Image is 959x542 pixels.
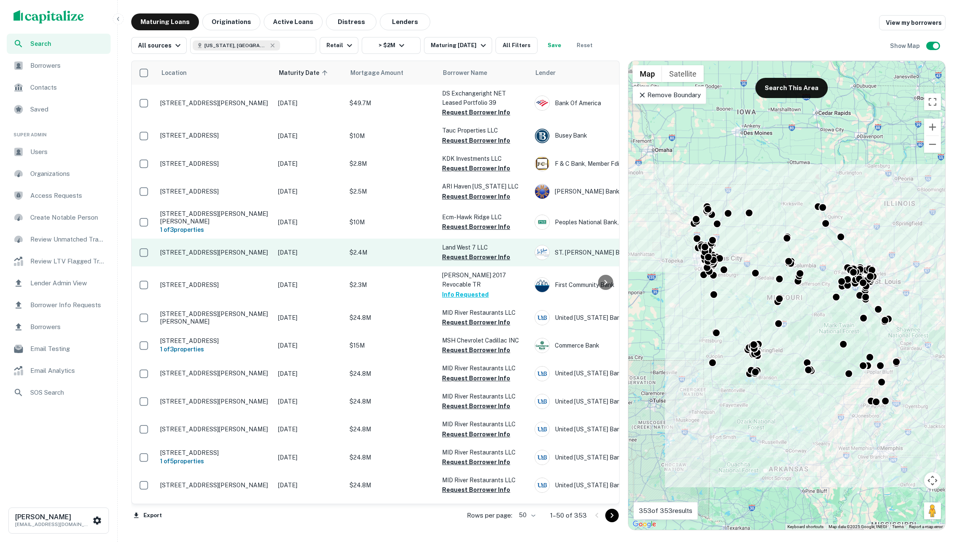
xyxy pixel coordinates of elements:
a: Borrowers [7,317,111,337]
div: Peoples National Bank, N.a. [535,215,661,230]
th: Maturity Date [274,61,345,85]
img: picture [535,450,549,465]
p: $2.3M [350,280,434,290]
div: Review LTV Flagged Transactions [7,251,111,271]
button: All Filters [495,37,538,54]
img: capitalize-logo.png [13,10,84,24]
p: [STREET_ADDRESS] [160,132,270,139]
span: Lender [535,68,556,78]
th: Location [156,61,274,85]
span: SOS Search [30,388,106,398]
button: Originations [202,13,260,30]
h6: 1 of 5 properties [160,457,270,466]
div: Busey Bank [535,128,661,143]
button: Request Borrower Info [442,485,510,495]
p: [STREET_ADDRESS] [160,449,270,457]
p: $24.8M [350,453,434,462]
div: United [US_STATE] Bank [535,366,661,381]
p: [STREET_ADDRESS] [160,188,270,195]
button: Zoom out [924,136,941,153]
p: Rows per page: [467,510,512,521]
span: [US_STATE], [GEOGRAPHIC_DATA] [204,42,268,49]
iframe: Chat Widget [917,475,959,515]
li: Super Admin [7,121,111,142]
div: Bank Of America [535,96,661,111]
button: Save your search to get updates of matches that match your search criteria. [541,37,568,54]
a: Search [7,34,111,54]
div: 50 [516,509,537,521]
p: $24.8M [350,369,434,378]
p: $24.8M [350,425,434,434]
a: Lender Admin View [7,273,111,293]
img: picture [535,338,549,353]
p: [PERSON_NAME] 2017 Revocable TR [442,271,526,289]
span: Email Testing [30,344,106,354]
p: [DATE] [278,453,341,462]
p: $10M [350,218,434,227]
a: Organizations [7,164,111,184]
div: ST. [PERSON_NAME] Bank [535,245,661,260]
p: MID River Restaurants LLC [442,420,526,429]
p: $2.5M [350,187,434,196]
p: [DATE] [278,187,341,196]
span: Search [30,39,106,48]
img: picture [535,422,549,436]
button: Request Borrower Info [442,429,510,439]
a: Terms (opens in new tab) [892,524,904,529]
p: [STREET_ADDRESS] [160,281,270,289]
div: All sources [138,40,183,50]
span: Location [161,68,187,78]
p: [DATE] [278,369,341,378]
button: Maturing [DATE] [424,37,492,54]
a: Open this area in Google Maps (opens a new window) [631,519,658,530]
a: Create Notable Person [7,207,111,228]
p: [STREET_ADDRESS][PERSON_NAME] [160,99,270,107]
p: MID River Restaurants LLC [442,476,526,485]
span: Maturity Date [279,68,330,78]
p: MID River Restaurants LLC [442,448,526,457]
p: [EMAIL_ADDRESS][DOMAIN_NAME] [15,521,91,528]
div: 0 0 [628,61,945,530]
button: Request Borrower Info [442,222,510,232]
span: Borrowers [30,322,106,332]
p: $2.8M [350,159,434,168]
span: Saved [30,104,106,114]
span: Mortgage Amount [350,68,414,78]
p: [DATE] [278,313,341,322]
img: picture [535,129,549,143]
p: MSH Chevrolet Cadillac INC [442,336,526,345]
a: SOS Search [7,383,111,403]
p: [DATE] [278,131,341,141]
div: Saved [7,99,111,120]
a: View my borrowers [879,15,946,30]
p: $24.8M [350,313,434,322]
a: Email Testing [7,339,111,359]
h6: 1 of 3 properties [160,345,270,354]
p: $15M [350,341,434,350]
p: $24.8M [350,481,434,490]
th: Borrower Name [438,61,530,85]
p: [DATE] [278,98,341,108]
button: Maturing Loans [131,13,199,30]
button: Show satellite imagery [662,65,704,82]
button: Request Borrower Info [442,317,510,327]
img: picture [535,478,549,492]
a: Contacts [7,77,111,98]
div: Review Unmatched Transactions [7,229,111,250]
p: $10M [350,131,434,141]
p: [STREET_ADDRESS][PERSON_NAME] [160,481,270,489]
div: United [US_STATE] Bank [535,450,661,465]
p: $24.8M [350,397,434,406]
div: United [US_STATE] Bank [535,310,661,325]
p: [DATE] [278,218,341,227]
p: 1–50 of 353 [550,510,587,521]
p: 353 of 353 results [639,506,692,516]
p: DS Exchangeright NET Leased Portfolio 39 [442,89,526,107]
p: [DATE] [278,341,341,350]
a: Borrowers [7,56,111,76]
button: Show street map [633,65,662,82]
